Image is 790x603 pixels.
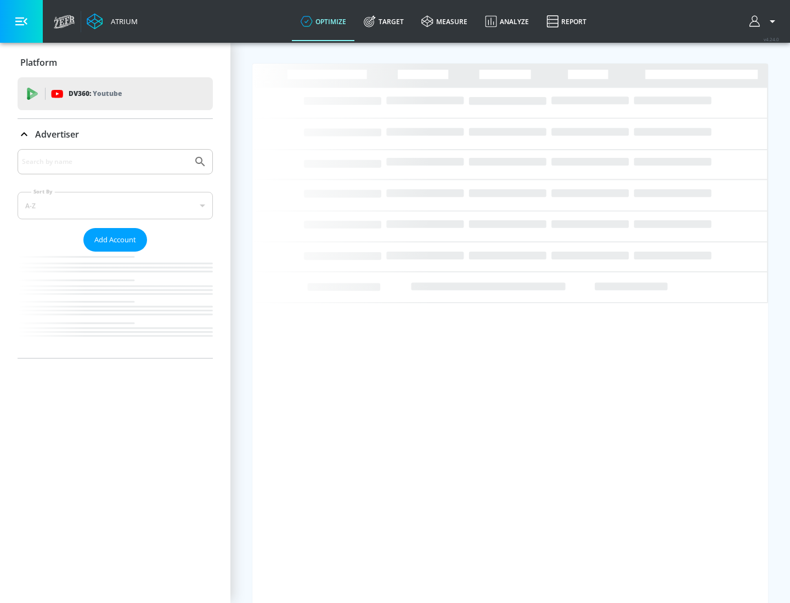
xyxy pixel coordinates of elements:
[20,56,57,69] p: Platform
[18,119,213,150] div: Advertiser
[31,188,55,195] label: Sort By
[94,234,136,246] span: Add Account
[18,149,213,358] div: Advertiser
[106,16,138,26] div: Atrium
[538,2,595,41] a: Report
[87,13,138,30] a: Atrium
[18,47,213,78] div: Platform
[292,2,355,41] a: optimize
[93,88,122,99] p: Youtube
[22,155,188,169] input: Search by name
[18,77,213,110] div: DV360: Youtube
[476,2,538,41] a: Analyze
[355,2,413,41] a: Target
[69,88,122,100] p: DV360:
[83,228,147,252] button: Add Account
[18,252,213,358] nav: list of Advertiser
[35,128,79,140] p: Advertiser
[764,36,779,42] span: v 4.24.0
[413,2,476,41] a: measure
[18,192,213,219] div: A-Z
